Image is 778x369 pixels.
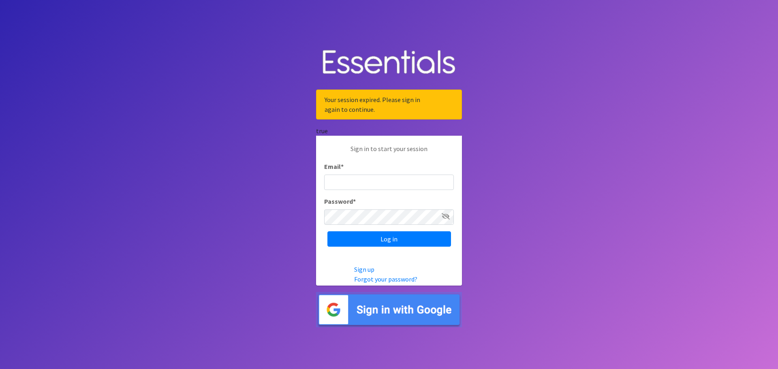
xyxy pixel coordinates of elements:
img: Human Essentials [316,42,462,83]
abbr: required [353,197,356,205]
a: Sign up [354,265,374,273]
div: true [316,126,462,136]
label: Email [324,162,344,171]
p: Sign in to start your session [324,144,454,162]
img: Sign in with Google [316,292,462,327]
abbr: required [341,162,344,171]
label: Password [324,196,356,206]
div: Your session expired. Please sign in again to continue. [316,90,462,119]
a: Forgot your password? [354,275,417,283]
input: Log in [327,231,451,247]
